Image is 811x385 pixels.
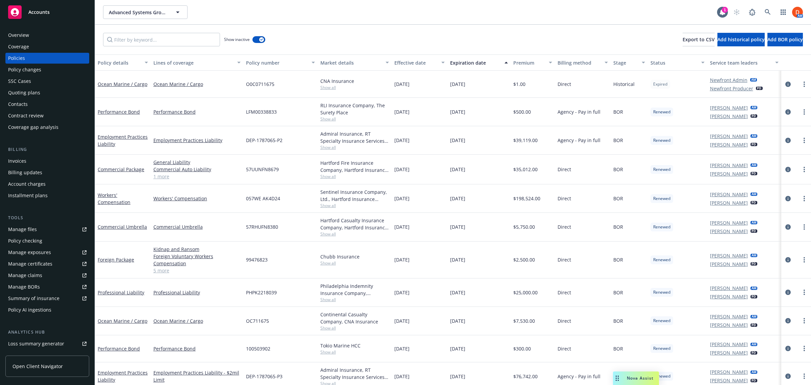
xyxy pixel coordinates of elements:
span: Direct [558,195,571,202]
a: Employment Practices Liability [153,137,241,144]
span: Show all [320,144,389,150]
button: Expiration date [447,54,511,71]
div: RLI Insurance Company, The Surety Place [320,102,389,116]
span: Agency - Pay in full [558,137,600,144]
a: Coverage gap analysis [5,122,89,133]
span: Show all [320,349,389,355]
span: [DATE] [394,256,410,263]
span: [DATE] [394,108,410,115]
span: $5,750.00 [513,223,535,230]
a: Loss summary generator [5,338,89,349]
span: [DATE] [394,81,410,88]
span: Show all [320,325,389,331]
a: Commercial Umbrella [98,224,147,230]
span: Renewed [653,373,670,379]
a: [PERSON_NAME] [710,368,748,376]
a: [PERSON_NAME] [710,162,748,169]
div: Tokio Marine HCC [320,342,389,349]
a: [PERSON_NAME] [710,321,748,329]
span: $1.00 [513,81,525,88]
span: $500.00 [513,108,531,115]
span: Direct [558,81,571,88]
a: circleInformation [784,256,792,264]
img: photo [792,7,803,18]
span: Direct [558,345,571,352]
a: circleInformation [784,136,792,144]
button: Lines of coverage [151,54,243,71]
span: [DATE] [394,223,410,230]
span: $76,742.00 [513,373,538,380]
div: Analytics hub [5,329,89,336]
a: Policy checking [5,235,89,246]
a: Coverage [5,41,89,52]
a: Newfront Admin [710,76,747,84]
span: $300.00 [513,345,531,352]
a: Foreign Voluntary Workers Compensation [153,253,241,267]
span: Show inactive [224,37,250,42]
a: Professional Liability [98,289,144,296]
button: Nova Assist [613,371,659,385]
button: Stage [611,54,648,71]
div: Premium [513,59,545,66]
span: Direct [558,166,571,173]
div: Loss summary generator [8,338,64,349]
button: Policy number [243,54,318,71]
button: Advanced Systems Group, LLC [103,5,188,19]
div: Contract review [8,110,44,121]
a: [PERSON_NAME] [710,104,748,111]
a: more [800,136,808,144]
div: Admiral Insurance, RT Specialty Insurance Services, LLC [320,130,389,144]
span: Advanced Systems Group, LLC [109,9,167,16]
a: more [800,108,808,116]
a: Manage files [5,224,89,235]
span: DEP-1787065-P3 [246,373,282,380]
span: [DATE] [450,256,465,263]
div: Tools [5,214,89,221]
span: 57RHUFN8380 [246,223,278,230]
span: 057WE AK4D24 [246,195,280,202]
span: $25,000.00 [513,289,538,296]
span: Direct [558,289,571,296]
a: Invoices [5,156,89,166]
span: $2,500.00 [513,256,535,263]
a: Policy changes [5,64,89,75]
a: Ocean Marine / Cargo [153,317,241,324]
a: Search [761,5,775,19]
div: Policy number [246,59,308,66]
span: Open Client Navigator [13,363,63,370]
span: BOR [613,108,623,115]
a: [PERSON_NAME] [710,219,748,226]
a: Kidnap and Ransom [153,246,241,253]
a: Performance Bond [153,108,241,115]
span: [DATE] [450,317,465,324]
div: Billing updates [8,167,42,178]
a: circleInformation [784,223,792,231]
span: [DATE] [450,81,465,88]
a: [PERSON_NAME] [710,285,748,292]
a: Start snowing [730,5,743,19]
a: General Liability [153,159,241,166]
a: Commercial Umbrella [153,223,241,230]
div: Status [650,59,697,66]
span: Renewed [653,318,670,324]
div: Service team leaders [710,59,771,66]
span: Expired [653,81,667,87]
span: PHPK2218039 [246,289,277,296]
a: Policies [5,53,89,64]
a: Commercial Auto Liability [153,166,241,173]
a: Performance Bond [98,109,140,115]
a: Installment plans [5,190,89,201]
span: Accounts [28,9,50,15]
a: Commercial Package [98,166,144,173]
a: Employment Practices Liability - $2mil Limit [153,369,241,383]
span: $35,012.00 [513,166,538,173]
button: Status [648,54,707,71]
span: Agency - Pay in full [558,373,600,380]
span: Add historical policy [717,36,765,43]
a: circleInformation [784,195,792,203]
span: $39,119.00 [513,137,538,144]
div: Philadelphia Indemnity Insurance Company, [GEOGRAPHIC_DATA] Insurance Companies [320,282,389,297]
div: Installment plans [8,190,48,201]
a: more [800,195,808,203]
a: more [800,288,808,296]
